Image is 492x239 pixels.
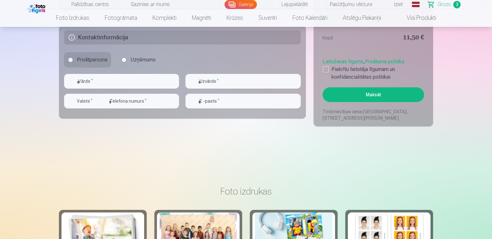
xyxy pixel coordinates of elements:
a: Visi produkti [389,9,444,27]
img: /fa1 [28,3,47,13]
input: Uzņēmums [121,57,127,62]
label: Uzņēmums [118,52,160,68]
dt: Kopā [323,33,370,42]
a: Krūzes [219,9,251,27]
dd: 11,50 € [376,33,424,42]
div: , [323,55,424,81]
button: Maksāt [323,87,424,102]
a: Komplekti [145,9,184,27]
a: Lietošanas līgums [323,59,363,65]
span: 3 [453,1,461,8]
a: Fotogrāmata [97,9,145,27]
button: Valsts* [64,94,106,108]
a: Atslēgu piekariņi [335,9,389,27]
p: Tirdzniecības vieta [GEOGRAPHIC_DATA], [STREET_ADDRESS][PERSON_NAME] [323,108,424,121]
a: Magnēti [184,9,219,27]
a: Privātuma politika [365,59,404,65]
input: Privātpersona [68,57,73,62]
h3: Foto izdrukas [64,186,428,197]
a: Foto kalendāri [285,9,335,27]
span: Grozs [438,1,451,8]
label: Valsts [74,98,95,104]
h5: Kontaktinformācija [64,30,301,44]
label: Piekrītu lietotāja līgumam un konfidencialitātes politikai [323,66,424,81]
a: Foto izdrukas [48,9,97,27]
a: Suvenīri [251,9,285,27]
label: Privātpersona [64,52,111,68]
